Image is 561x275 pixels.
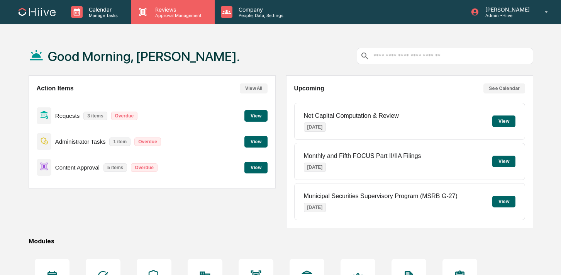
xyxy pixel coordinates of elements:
button: View [492,196,515,207]
h1: Good Morning, [PERSON_NAME]. [48,49,240,64]
p: Company [232,6,287,13]
button: View [244,136,268,148]
p: Calendar [83,6,122,13]
img: logo [19,8,56,16]
p: [DATE] [304,122,326,132]
button: See Calendar [483,83,525,93]
h2: Upcoming [294,85,324,92]
p: Monthly and Fifth FOCUS Part II/IIA Filings [304,153,421,160]
p: Net Capital Computation & Review [304,112,399,119]
button: View All [240,83,268,93]
p: 5 items [103,163,127,172]
p: [DATE] [304,163,326,172]
p: [DATE] [304,203,326,212]
button: View [492,115,515,127]
p: Overdue [111,112,138,120]
p: 3 items [83,112,107,120]
p: Content Approval [55,164,100,171]
a: View [244,163,268,171]
a: View [244,137,268,145]
p: 1 item [109,137,131,146]
p: Reviews [149,6,205,13]
p: Admin • Hiive [479,13,534,18]
p: Administrator Tasks [55,138,106,145]
p: Requests [55,112,80,119]
h2: Action Items [37,85,74,92]
p: Manage Tasks [83,13,122,18]
p: Overdue [134,137,161,146]
p: Approval Management [149,13,205,18]
a: View [244,112,268,119]
p: People, Data, Settings [232,13,287,18]
button: View [244,110,268,122]
button: View [492,156,515,167]
p: Overdue [131,163,158,172]
button: View [244,162,268,173]
p: [PERSON_NAME] [479,6,534,13]
div: Modules [29,238,534,245]
p: Municipal Securities Supervisory Program (MSRB G-27) [304,193,458,200]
